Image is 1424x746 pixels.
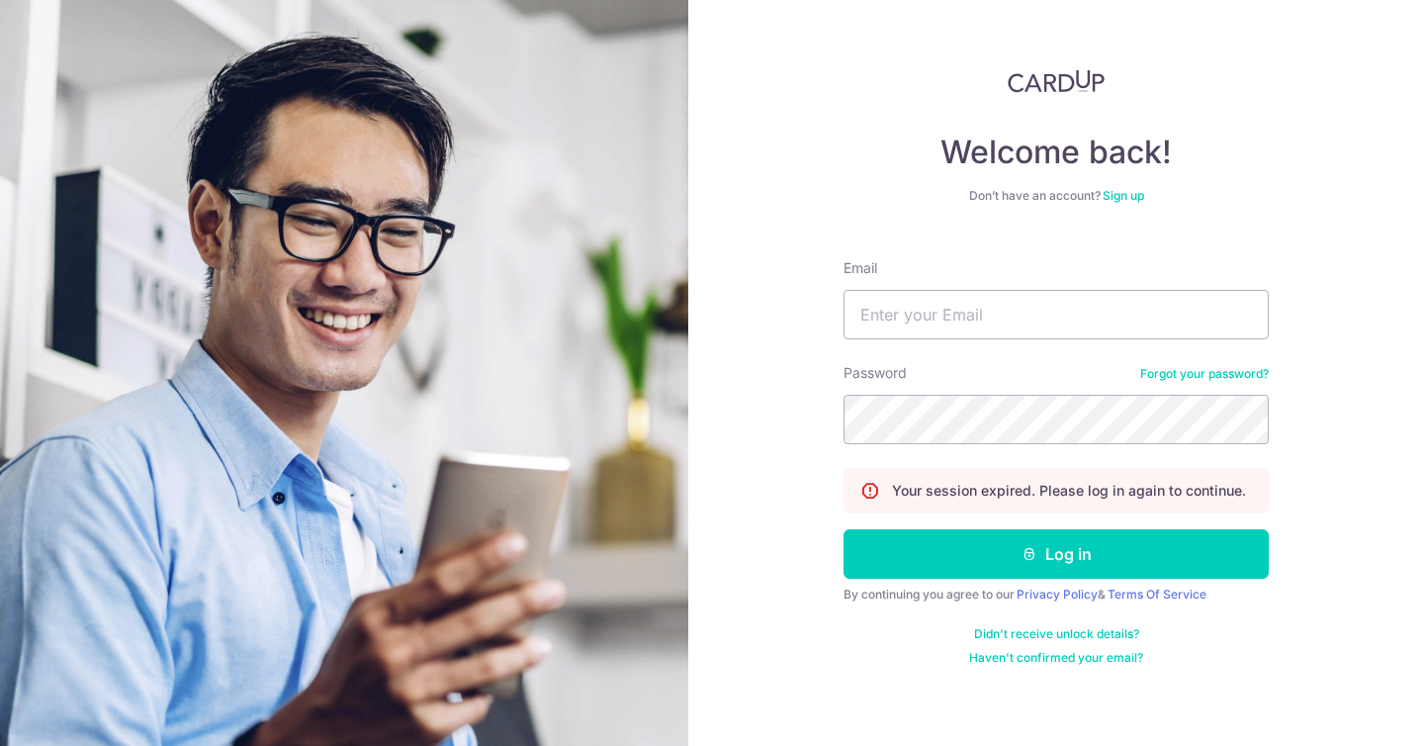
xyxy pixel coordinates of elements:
[844,363,907,383] label: Password
[844,258,877,278] label: Email
[1108,587,1206,602] a: Terms Of Service
[844,290,1269,339] input: Enter your Email
[1103,188,1144,203] a: Sign up
[892,481,1246,501] p: Your session expired. Please log in again to continue.
[1017,587,1098,602] a: Privacy Policy
[844,529,1269,579] button: Log in
[1140,366,1269,382] a: Forgot your password?
[1008,69,1105,93] img: CardUp Logo
[974,626,1139,642] a: Didn't receive unlock details?
[844,188,1269,204] div: Don’t have an account?
[844,587,1269,603] div: By continuing you agree to our &
[844,133,1269,172] h4: Welcome back!
[969,650,1143,666] a: Haven't confirmed your email?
